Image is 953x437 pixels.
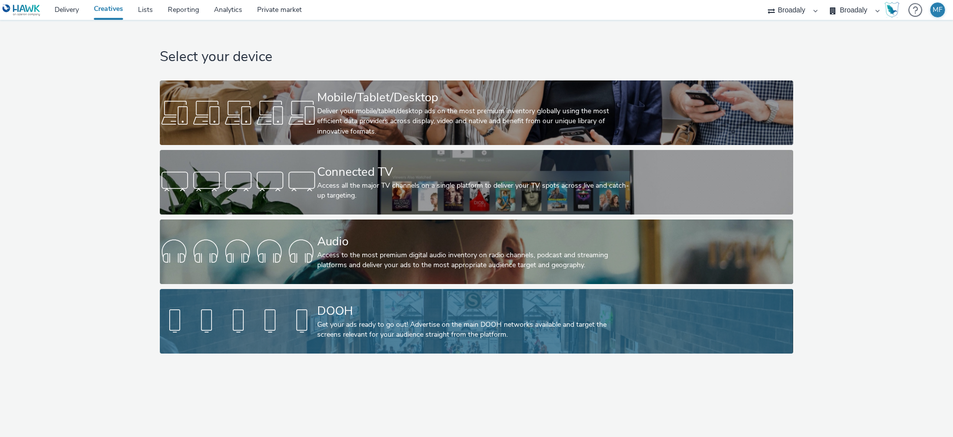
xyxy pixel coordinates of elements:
[160,219,793,284] a: AudioAccess to the most premium digital audio inventory on radio channels, podcast and streaming ...
[317,302,632,320] div: DOOH
[317,320,632,340] div: Get your ads ready to go out! Advertise on the main DOOH networks available and target the screen...
[160,150,793,215] a: Connected TVAccess all the major TV channels on a single platform to deliver your TV spots across...
[160,48,793,67] h1: Select your device
[317,163,632,181] div: Connected TV
[317,181,632,201] div: Access all the major TV channels on a single platform to deliver your TV spots across live and ca...
[317,89,632,106] div: Mobile/Tablet/Desktop
[317,106,632,137] div: Deliver your mobile/tablet/desktop ads on the most premium inventory globally using the most effi...
[933,2,943,17] div: MF
[317,250,632,271] div: Access to the most premium digital audio inventory on radio channels, podcast and streaming platf...
[885,2,903,18] a: Hawk Academy
[317,233,632,250] div: Audio
[2,4,41,16] img: undefined Logo
[160,80,793,145] a: Mobile/Tablet/DesktopDeliver your mobile/tablet/desktop ads on the most premium inventory globall...
[160,289,793,354] a: DOOHGet your ads ready to go out! Advertise on the main DOOH networks available and target the sc...
[885,2,899,18] img: Hawk Academy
